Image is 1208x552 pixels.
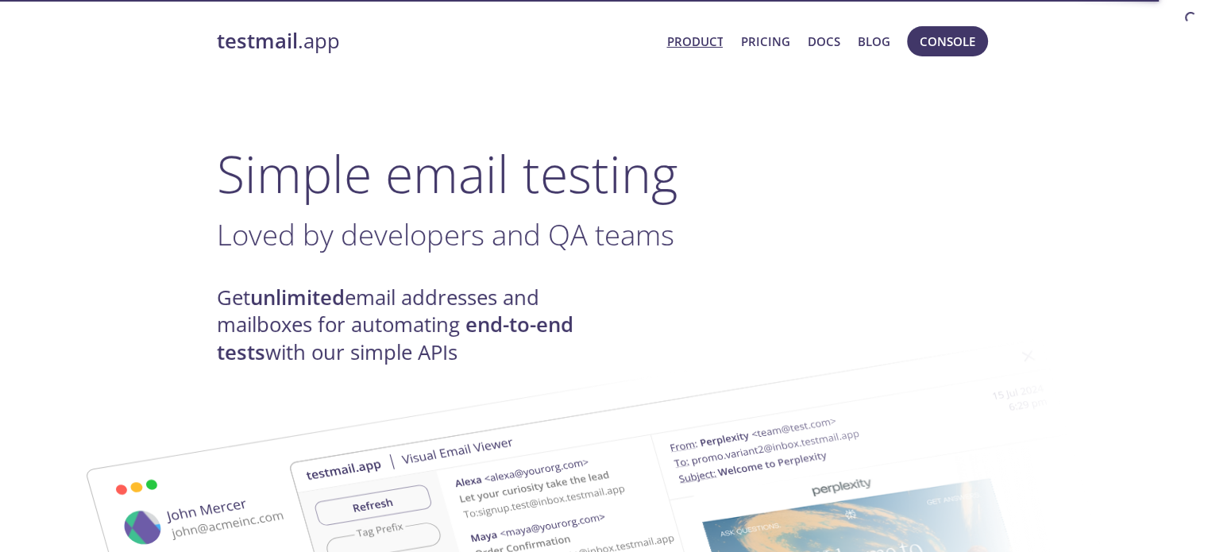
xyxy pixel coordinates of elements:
h4: Get email addresses and mailboxes for automating with our simple APIs [217,284,604,366]
strong: testmail [217,27,298,55]
a: testmail.app [217,28,654,55]
a: Docs [808,31,840,52]
span: Console [920,31,975,52]
h1: Simple email testing [217,143,992,204]
span: Loved by developers and QA teams [217,214,674,254]
button: Console [907,26,988,56]
a: Blog [858,31,890,52]
a: Pricing [740,31,789,52]
strong: end-to-end tests [217,311,573,365]
a: Product [666,31,723,52]
strong: unlimited [250,284,345,311]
